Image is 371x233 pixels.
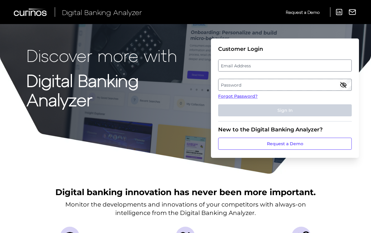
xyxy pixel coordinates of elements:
div: New to the Digital Banking Analyzer? [218,126,352,133]
p: Monitor the developments and innovations of your competitors with always-on intelligence from the... [65,200,306,217]
span: Request a Demo [286,10,320,15]
span: Digital Banking Analyzer [62,8,142,17]
a: Request a Demo [286,7,320,17]
label: Password [218,79,351,90]
div: Customer Login [218,46,352,52]
strong: Digital Banking Analyzer [26,70,139,109]
label: Email Address [218,60,351,71]
h2: Digital banking innovation has never been more important. [55,186,316,198]
a: Request a Demo [218,138,352,150]
img: Curinos [14,8,48,16]
a: Forgot Password? [218,93,352,100]
button: Sign In [218,104,352,116]
p: Discover more with [26,46,209,65]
